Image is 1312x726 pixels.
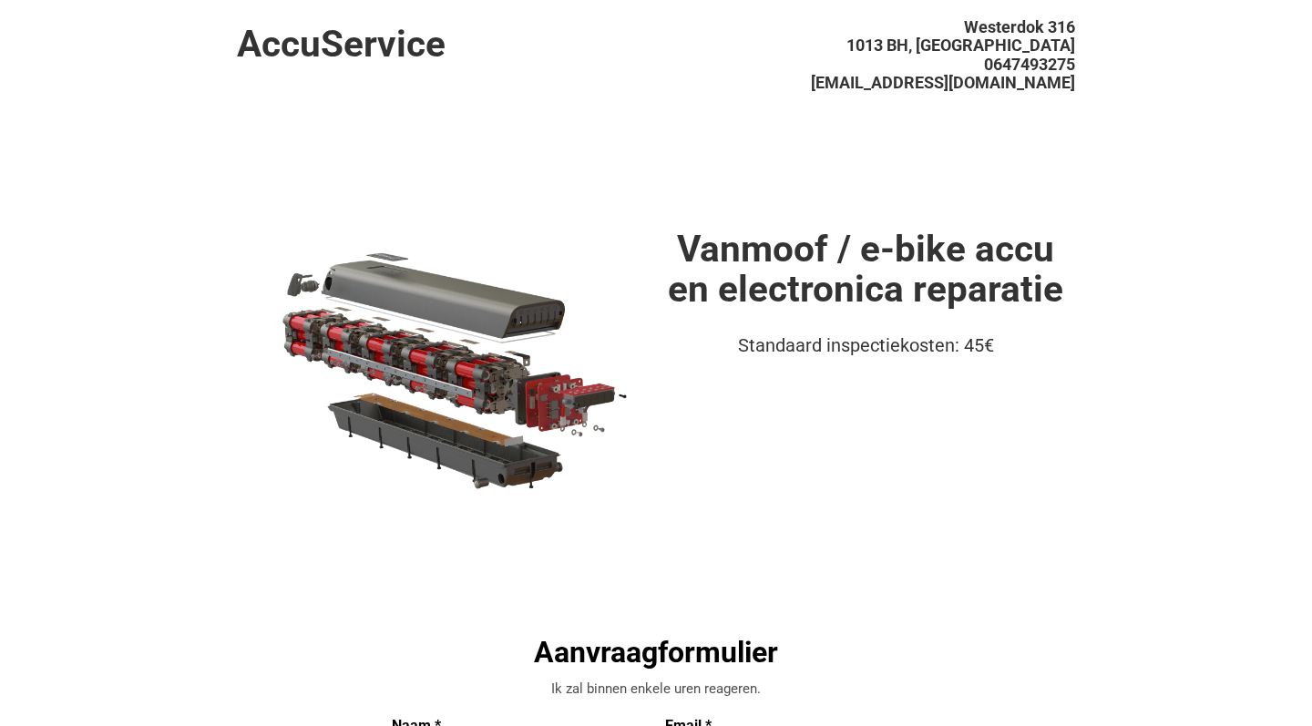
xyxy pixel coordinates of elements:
span: Westerdok 316 [964,17,1075,36]
h1: AccuService [237,24,656,65]
span: 1013 BH, [GEOGRAPHIC_DATA] [846,36,1075,55]
span: Standaard inspectiekosten: 45€ [738,334,994,356]
div: Ik zal binnen enkele uren reageren. [392,680,920,699]
div: Aanvraagformulier [392,633,920,671]
h1: Vanmoof / e-bike accu en electronica reparatie [656,229,1075,310]
img: battery.webp [237,229,656,508]
span: 0647493275 [984,55,1075,74]
span: [EMAIL_ADDRESS][DOMAIN_NAME] [811,73,1075,92]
